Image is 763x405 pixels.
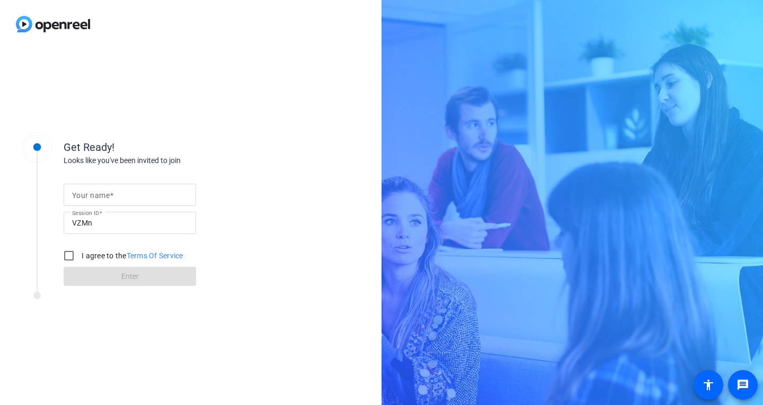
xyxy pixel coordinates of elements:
a: Terms Of Service [127,251,183,260]
label: I agree to the [79,250,183,261]
mat-icon: accessibility [702,379,715,391]
div: Get Ready! [64,139,276,155]
div: Looks like you've been invited to join [64,155,276,166]
mat-label: Your name [72,191,110,200]
mat-icon: message [737,379,749,391]
mat-label: Session ID [72,210,99,216]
